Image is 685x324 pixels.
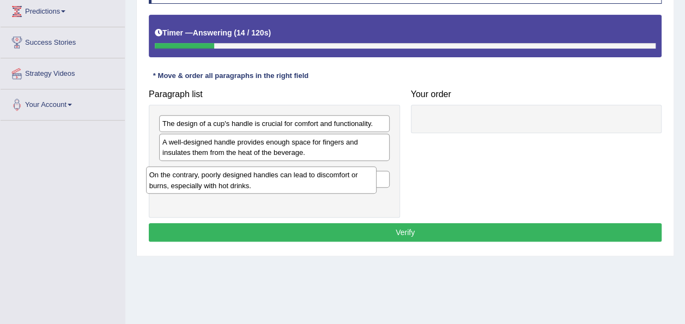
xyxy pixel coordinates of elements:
[146,166,377,194] div: On the contrary, poorly designed handles can lead to discomfort or burns, especially with hot dri...
[1,89,125,117] a: Your Account
[1,27,125,55] a: Success Stories
[149,71,313,81] div: * Move & order all paragraphs in the right field
[237,28,268,37] b: 14 / 120s
[234,28,237,37] b: (
[155,29,271,37] h5: Timer —
[149,89,400,99] h4: Paragraph list
[193,28,232,37] b: Answering
[268,28,271,37] b: )
[159,134,390,161] div: A well-designed handle provides enough space for fingers and insulates them from the heat of the ...
[149,223,662,242] button: Verify
[411,89,662,99] h4: Your order
[1,58,125,86] a: Strategy Videos
[159,115,390,132] div: The design of a cup's handle is crucial for comfort and functionality.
